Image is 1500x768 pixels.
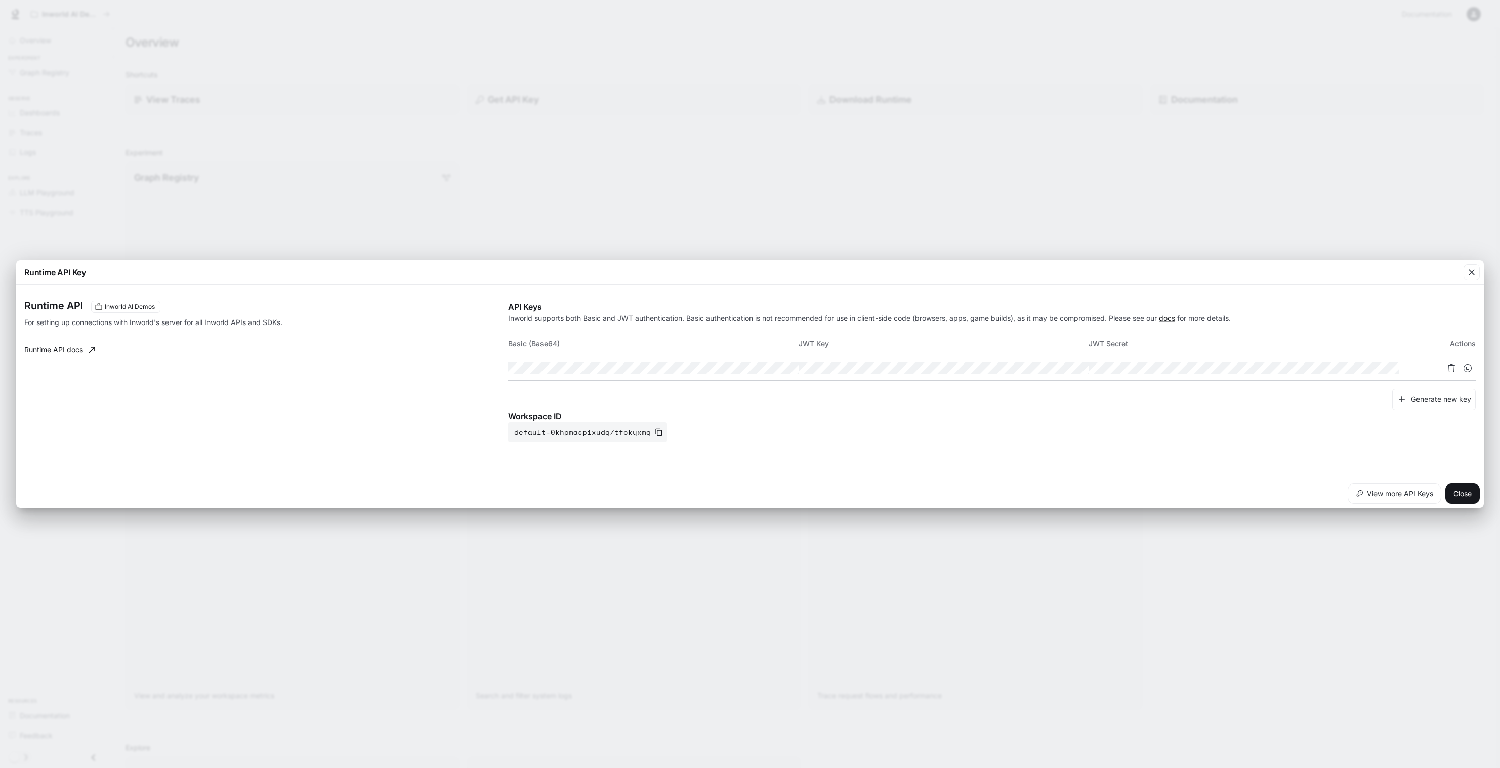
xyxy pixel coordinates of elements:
a: docs [1159,314,1175,322]
div: These keys will apply to your current workspace only [91,301,160,313]
th: Actions [1379,332,1476,356]
button: Close [1445,483,1480,504]
button: Suspend API key [1460,360,1476,376]
p: Workspace ID [508,410,1476,422]
h3: Runtime API [24,301,83,311]
button: Generate new key [1392,389,1476,411]
th: Basic (Base64) [508,332,799,356]
button: Delete API key [1443,360,1460,376]
span: Inworld AI Demos [101,302,159,311]
p: API Keys [508,301,1476,313]
th: JWT Secret [1089,332,1379,356]
p: Inworld supports both Basic and JWT authentication. Basic authentication is not recommended for u... [508,313,1476,324]
a: Runtime API docs [20,340,99,360]
th: JWT Key [799,332,1089,356]
button: default-0khpmaspixudq7tfckyxmq [508,422,667,442]
p: Runtime API Key [24,266,86,278]
button: View more API Keys [1348,483,1441,504]
p: For setting up connections with Inworld's server for all Inworld APIs and SDKs. [24,317,381,328]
